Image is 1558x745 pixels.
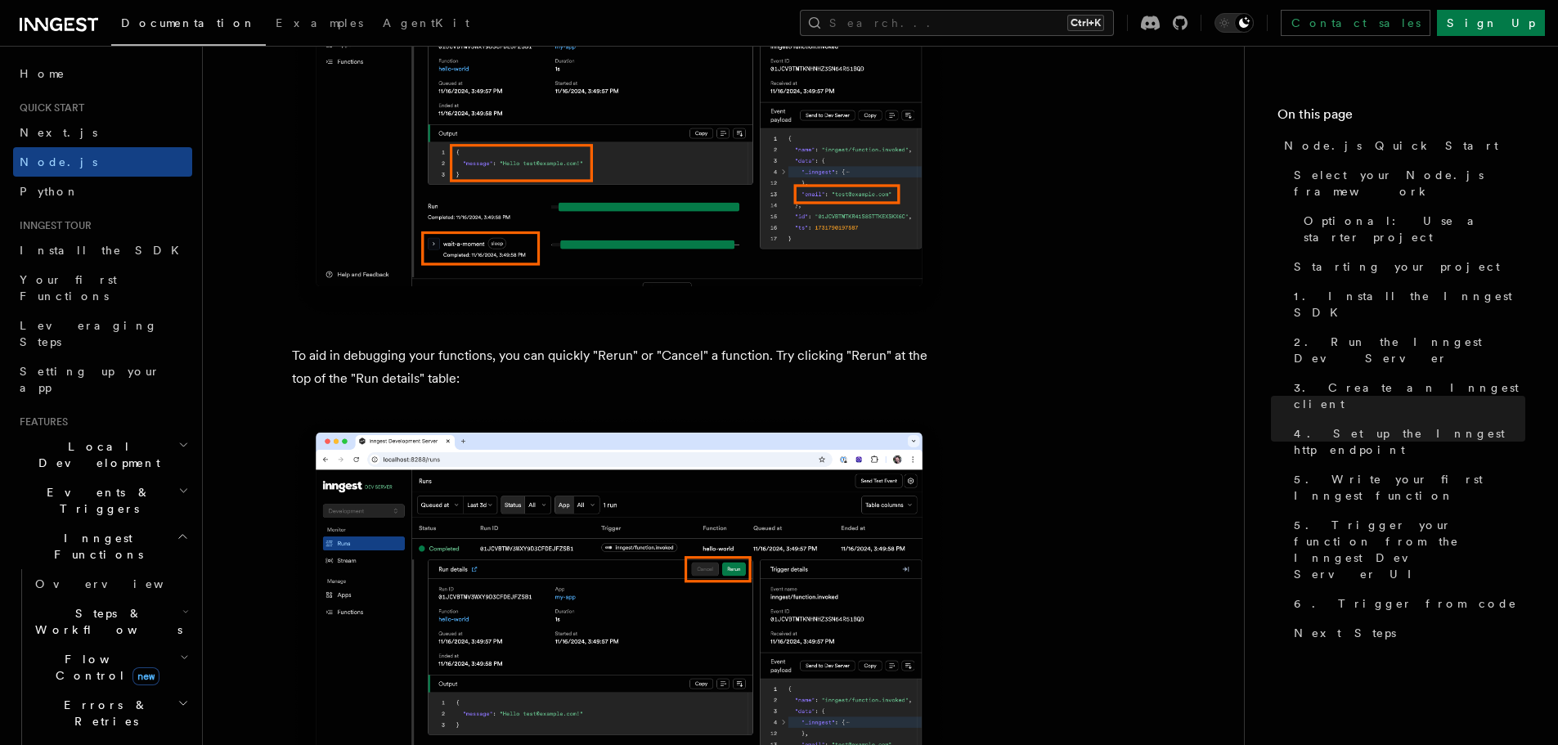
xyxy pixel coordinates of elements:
a: 1. Install the Inngest SDK [1287,281,1525,327]
span: Node.js Quick Start [1284,137,1498,154]
button: Search...Ctrl+K [800,10,1114,36]
button: Inngest Functions [13,523,192,569]
span: 2. Run the Inngest Dev Server [1294,334,1525,366]
span: 6. Trigger from code [1294,595,1517,612]
span: Setting up your app [20,365,160,394]
span: Starting your project [1294,258,1500,275]
a: Node.js [13,147,192,177]
span: Steps & Workflows [29,605,182,638]
a: Optional: Use a starter project [1297,206,1525,252]
h4: On this page [1277,105,1525,131]
a: Node.js Quick Start [1277,131,1525,160]
span: Flow Control [29,651,180,684]
span: Node.js [20,155,97,168]
a: Home [13,59,192,88]
a: Next.js [13,118,192,147]
span: Your first Functions [20,273,117,303]
a: Your first Functions [13,265,192,311]
span: Inngest tour [13,219,92,232]
a: Contact sales [1281,10,1430,36]
span: Leveraging Steps [20,319,158,348]
p: To aid in debugging your functions, you can quickly "Rerun" or "Cancel" a function. Try clicking ... [292,344,946,390]
kbd: Ctrl+K [1067,15,1104,31]
span: 3. Create an Inngest client [1294,379,1525,412]
button: Toggle dark mode [1215,13,1254,33]
a: Leveraging Steps [13,311,192,357]
a: 2. Run the Inngest Dev Server [1287,327,1525,373]
span: Next.js [20,126,97,139]
span: 1. Install the Inngest SDK [1294,288,1525,321]
button: Errors & Retries [29,690,192,736]
a: Overview [29,569,192,599]
span: Next Steps [1294,625,1396,641]
a: Select your Node.js framework [1287,160,1525,206]
button: Steps & Workflows [29,599,192,644]
a: Sign Up [1437,10,1545,36]
span: Events & Triggers [13,484,178,517]
a: Examples [266,5,373,44]
a: Starting your project [1287,252,1525,281]
span: Inngest Functions [13,530,177,563]
span: Local Development [13,438,178,471]
span: Features [13,415,68,429]
a: Documentation [111,5,266,46]
span: Quick start [13,101,84,114]
span: Home [20,65,65,82]
a: Setting up your app [13,357,192,402]
a: 5. Trigger your function from the Inngest Dev Server UI [1287,510,1525,589]
a: 4. Set up the Inngest http endpoint [1287,419,1525,465]
span: Python [20,185,79,198]
a: 6. Trigger from code [1287,589,1525,618]
a: Install the SDK [13,236,192,265]
span: AgentKit [383,16,469,29]
span: Errors & Retries [29,697,177,729]
button: Local Development [13,432,192,478]
button: Events & Triggers [13,478,192,523]
a: Next Steps [1287,618,1525,648]
span: 5. Trigger your function from the Inngest Dev Server UI [1294,517,1525,582]
span: 4. Set up the Inngest http endpoint [1294,425,1525,458]
span: 5. Write your first Inngest function [1294,471,1525,504]
a: 5. Write your first Inngest function [1287,465,1525,510]
a: AgentKit [373,5,479,44]
a: Python [13,177,192,206]
span: Install the SDK [20,244,189,257]
span: Optional: Use a starter project [1304,213,1525,245]
a: 3. Create an Inngest client [1287,373,1525,419]
span: Overview [35,577,204,590]
button: Flow Controlnew [29,644,192,690]
span: new [132,667,159,685]
span: Documentation [121,16,256,29]
span: Examples [276,16,363,29]
span: Select your Node.js framework [1294,167,1525,200]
